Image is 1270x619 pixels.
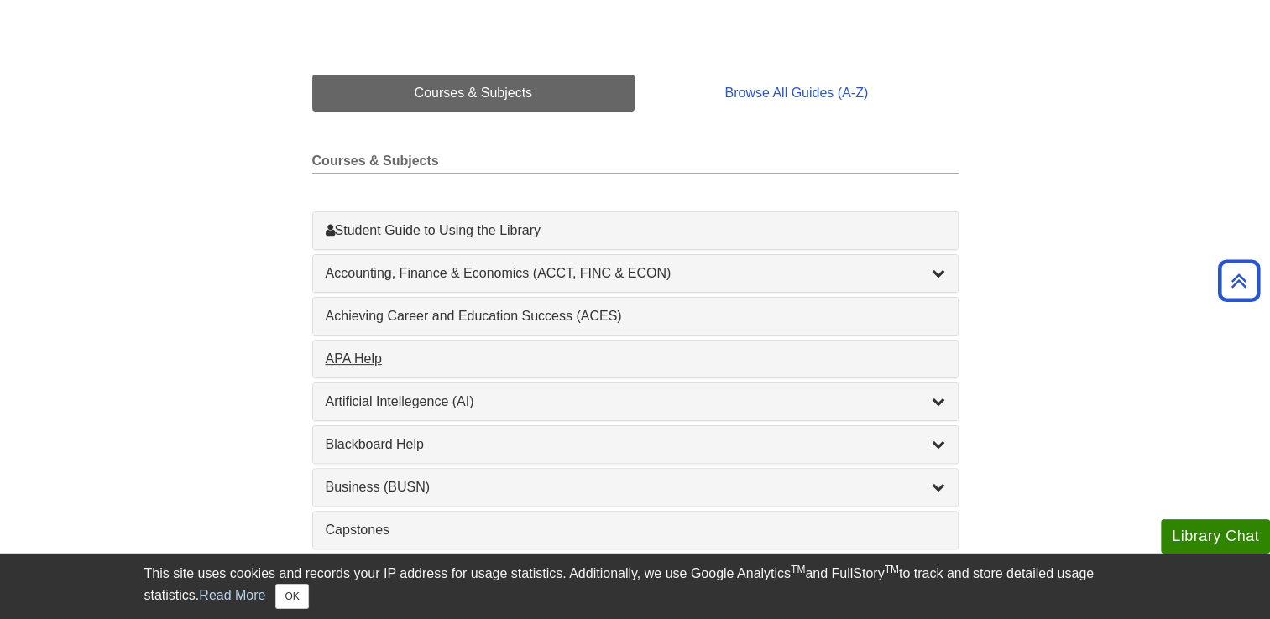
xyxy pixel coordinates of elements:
a: Courses & Subjects [312,75,635,112]
a: Read More [199,588,265,602]
a: Back to Top [1212,269,1266,292]
a: Browse All Guides (A-Z) [635,75,958,112]
a: Artificial Intellegence (AI) [326,392,945,412]
a: APA Help [326,349,945,369]
sup: TM [885,564,899,575]
a: Capstones [326,520,945,540]
a: Accounting, Finance & Economics (ACCT, FINC & ECON) [326,263,945,283]
a: Student Guide to Using the Library [326,221,945,241]
sup: TM [791,564,805,575]
a: Business (BUSN) [326,477,945,497]
button: Library Chat [1161,519,1270,554]
a: Blackboard Help [326,434,945,455]
a: Achieving Career and Education Success (ACES) [326,306,945,326]
div: This site uses cookies and records your IP address for usage statistics. Additionally, we use Goo... [144,564,1126,609]
h2: Courses & Subjects [312,153,959,174]
button: Close [275,584,308,609]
